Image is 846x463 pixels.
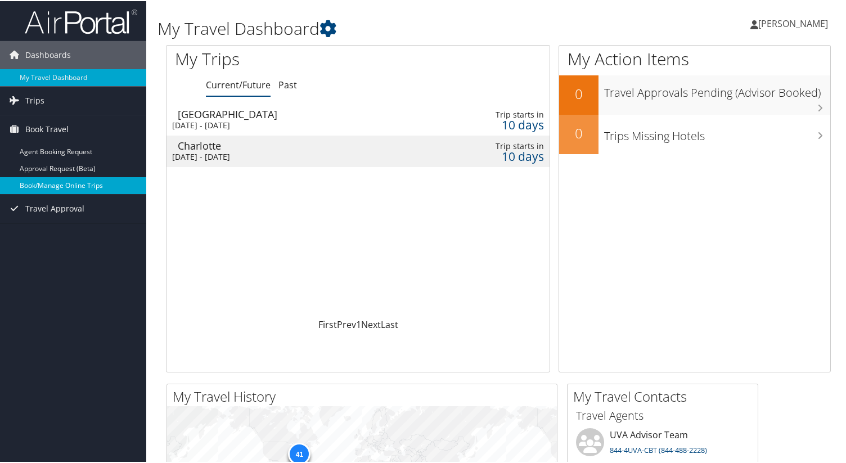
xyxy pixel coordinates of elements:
[559,114,830,153] a: 0Trips Missing Hotels
[175,46,381,70] h1: My Trips
[318,317,337,330] a: First
[25,114,69,142] span: Book Travel
[604,122,830,143] h3: Trips Missing Hotels
[25,194,84,222] span: Travel Approval
[381,317,398,330] a: Last
[559,83,598,102] h2: 0
[465,150,544,160] div: 10 days
[178,108,428,118] div: [GEOGRAPHIC_DATA]
[25,7,137,34] img: airportal-logo.png
[25,40,71,68] span: Dashboards
[750,6,839,39] a: [PERSON_NAME]
[337,317,356,330] a: Prev
[465,140,544,150] div: Trip starts in
[604,78,830,100] h3: Travel Approvals Pending (Advisor Booked)
[172,119,422,129] div: [DATE] - [DATE]
[758,16,828,29] span: [PERSON_NAME]
[573,386,758,405] h2: My Travel Contacts
[278,78,297,90] a: Past
[559,46,830,70] h1: My Action Items
[173,386,557,405] h2: My Travel History
[576,407,749,422] h3: Travel Agents
[559,123,598,142] h2: 0
[465,109,544,119] div: Trip starts in
[465,119,544,129] div: 10 days
[206,78,271,90] a: Current/Future
[25,86,44,114] span: Trips
[559,74,830,114] a: 0Travel Approvals Pending (Advisor Booked)
[610,444,707,454] a: 844-4UVA-CBT (844-488-2228)
[157,16,612,39] h1: My Travel Dashboard
[361,317,381,330] a: Next
[178,140,428,150] div: Charlotte
[172,151,422,161] div: [DATE] - [DATE]
[356,317,361,330] a: 1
